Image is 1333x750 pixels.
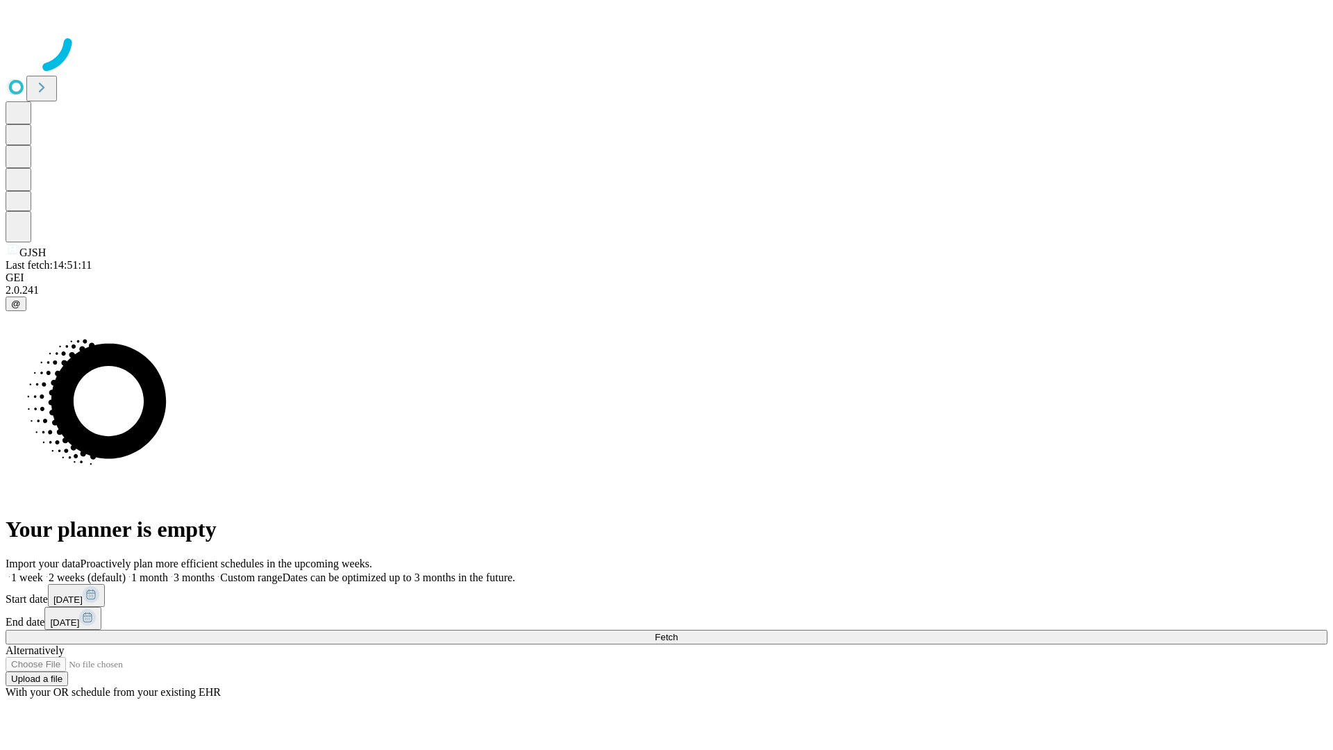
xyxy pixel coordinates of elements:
[6,517,1327,542] h1: Your planner is empty
[81,558,372,569] span: Proactively plan more efficient schedules in the upcoming weeks.
[6,644,64,656] span: Alternatively
[283,572,515,583] span: Dates can be optimized up to 3 months in the future.
[50,617,79,628] span: [DATE]
[6,672,68,686] button: Upload a file
[6,584,1327,607] div: Start date
[6,297,26,311] button: @
[49,572,126,583] span: 2 weeks (default)
[131,572,168,583] span: 1 month
[6,284,1327,297] div: 2.0.241
[6,630,1327,644] button: Fetch
[655,632,678,642] span: Fetch
[11,572,43,583] span: 1 week
[6,272,1327,284] div: GEI
[6,607,1327,630] div: End date
[44,607,101,630] button: [DATE]
[220,572,282,583] span: Custom range
[11,299,21,309] span: @
[6,558,81,569] span: Import your data
[174,572,215,583] span: 3 months
[48,584,105,607] button: [DATE]
[6,259,92,271] span: Last fetch: 14:51:11
[53,594,83,605] span: [DATE]
[6,686,221,698] span: With your OR schedule from your existing EHR
[19,247,46,258] span: GJSH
